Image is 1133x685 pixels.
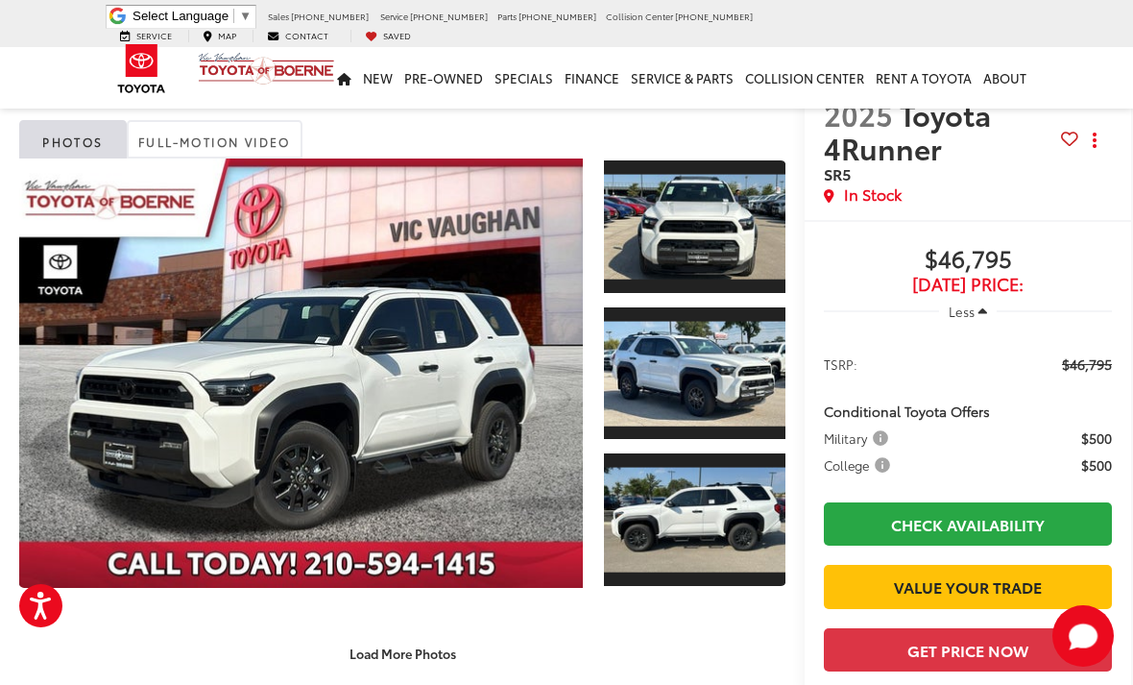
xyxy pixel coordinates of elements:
[518,10,596,22] span: [PHONE_NUMBER]
[1062,355,1112,374] span: $46,795
[1052,605,1114,667] button: Toggle Chat Window
[357,47,398,109] a: New
[602,174,787,279] img: 2025 Toyota 4Runner SR5
[824,502,1112,546] a: Check Availability
[824,246,1112,275] span: $46,795
[1093,133,1097,148] span: dropdown dots
[824,355,857,374] span: TSRP:
[489,47,559,109] a: Specials
[1052,605,1114,667] svg: Start Chat
[127,120,302,159] a: Full-Motion Video
[285,29,328,41] span: Contact
[380,10,408,22] span: Service
[824,455,894,475] span: College
[1081,455,1112,475] span: $500
[497,10,517,22] span: Parts
[824,93,893,135] span: 2025
[870,47,977,109] a: Rent a Toyota
[824,162,851,184] span: SR5
[824,93,991,168] span: Toyota 4Runner
[739,47,870,109] a: Collision Center
[350,30,425,42] a: My Saved Vehicles
[198,52,335,86] img: Vic Vaughan Toyota of Boerne
[939,294,997,329] button: Less
[559,47,625,109] a: Finance
[410,10,488,22] span: [PHONE_NUMBER]
[383,29,411,41] span: Saved
[331,47,357,109] a: Home
[218,29,236,41] span: Map
[604,452,785,588] a: Expand Photo 3
[239,9,252,23] span: ▼
[824,402,990,421] span: Conditional Toyota Offers
[675,10,753,22] span: [PHONE_NUMBER]
[604,159,785,295] a: Expand Photo 1
[106,37,178,100] img: Toyota
[188,30,251,42] a: Map
[1081,428,1112,448] span: $500
[824,428,895,448] button: Military
[625,47,739,109] a: Service & Parts: Opens in a new tab
[19,120,127,159] a: Photos
[824,428,892,448] span: Military
[136,29,172,41] span: Service
[824,455,897,475] button: College
[604,306,785,442] a: Expand Photo 2
[336,637,470,671] button: Load More Photos
[398,47,489,109] a: Pre-Owned
[291,10,369,22] span: [PHONE_NUMBER]
[949,303,975,320] span: Less
[824,565,1112,608] a: Value Your Trade
[602,468,787,573] img: 2025 Toyota 4Runner SR5
[133,9,252,23] a: Select Language​
[106,30,186,42] a: Service
[233,9,234,23] span: ​
[1078,124,1112,158] button: Actions
[253,30,343,42] a: Contact
[133,9,229,23] span: Select Language
[606,10,673,22] span: Collision Center
[977,47,1032,109] a: About
[13,158,589,589] img: 2025 Toyota 4Runner SR5
[602,321,787,426] img: 2025 Toyota 4Runner SR5
[19,159,583,588] a: Expand Photo 0
[824,275,1112,294] span: [DATE] Price:
[824,628,1112,672] button: Get Price Now
[268,10,289,22] span: Sales
[844,183,902,206] span: In Stock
